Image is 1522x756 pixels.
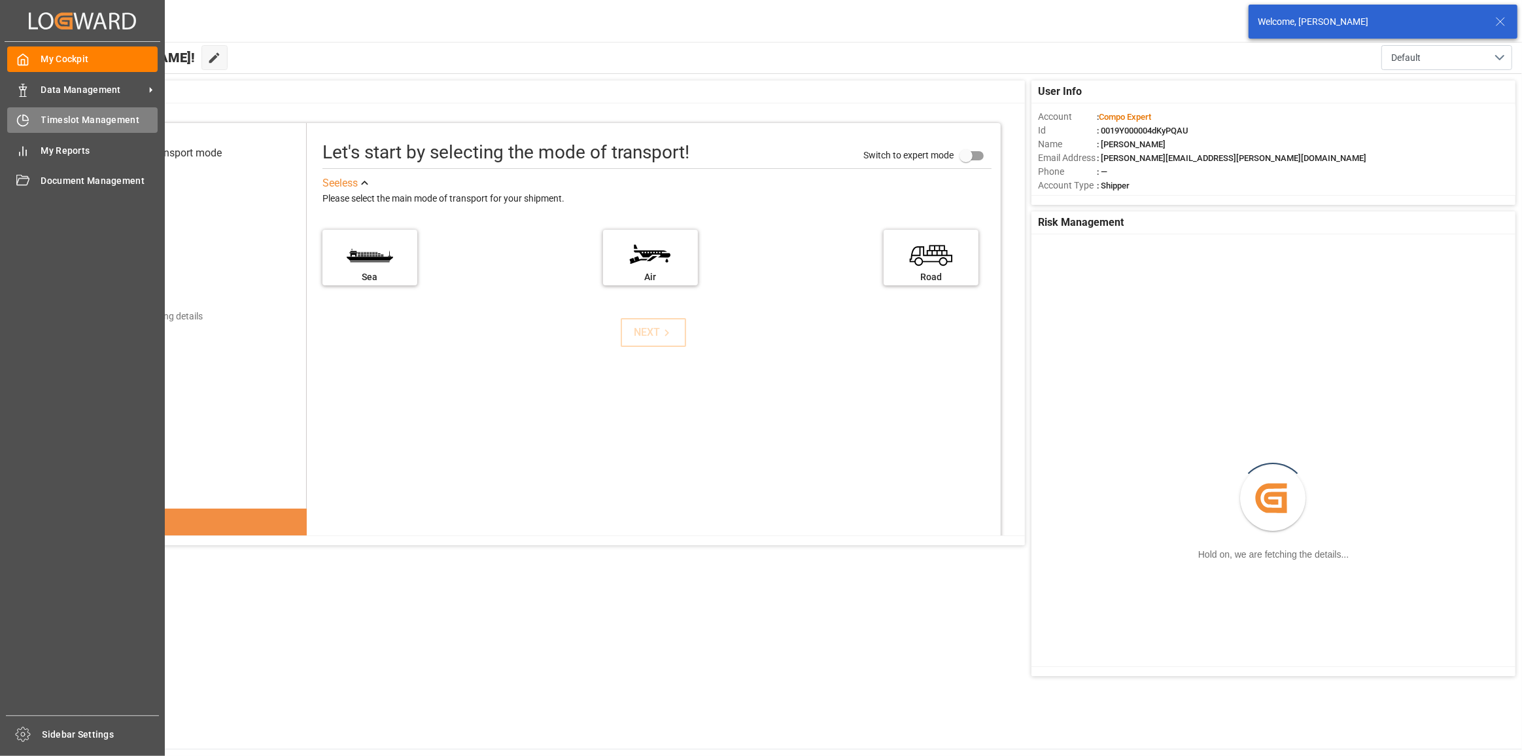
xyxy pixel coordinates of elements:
a: Timeslot Management [7,107,158,133]
span: Phone [1038,165,1097,179]
button: open menu [1381,45,1512,70]
span: Email Address [1038,151,1097,165]
span: Timeslot Management [41,113,158,127]
span: Compo Expert [1099,112,1151,122]
span: Data Management [41,83,145,97]
span: Name [1038,137,1097,151]
span: Default [1391,51,1421,65]
span: : [PERSON_NAME] [1097,139,1166,149]
div: Sea [329,270,411,284]
span: Risk Management [1038,215,1124,230]
a: My Cockpit [7,46,158,72]
span: : Shipper [1097,181,1130,190]
button: NEXT [621,318,686,347]
span: Sidebar Settings [43,728,160,742]
div: Welcome, [PERSON_NAME] [1258,15,1483,29]
div: Please select the main mode of transport for your shipment. [322,191,992,207]
span: Id [1038,124,1097,137]
span: My Cockpit [41,52,158,66]
div: Let's start by selecting the mode of transport! [322,139,689,166]
div: Select transport mode [120,145,222,161]
div: See less [322,175,358,191]
span: Document Management [41,174,158,188]
div: Road [890,270,972,284]
span: Account [1038,110,1097,124]
span: : [PERSON_NAME][EMAIL_ADDRESS][PERSON_NAME][DOMAIN_NAME] [1097,153,1366,163]
span: : — [1097,167,1107,177]
div: Hold on, we are fetching the details... [1198,548,1349,562]
span: Switch to expert mode [863,150,954,160]
div: NEXT [634,325,674,340]
span: Account Type [1038,179,1097,192]
div: Air [610,270,691,284]
a: My Reports [7,137,158,163]
a: Document Management [7,168,158,194]
span: : 0019Y000004dKyPQAU [1097,126,1188,135]
span: User Info [1038,84,1082,99]
span: My Reports [41,144,158,158]
span: : [1097,112,1151,122]
span: Hello [PERSON_NAME]! [54,45,195,70]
